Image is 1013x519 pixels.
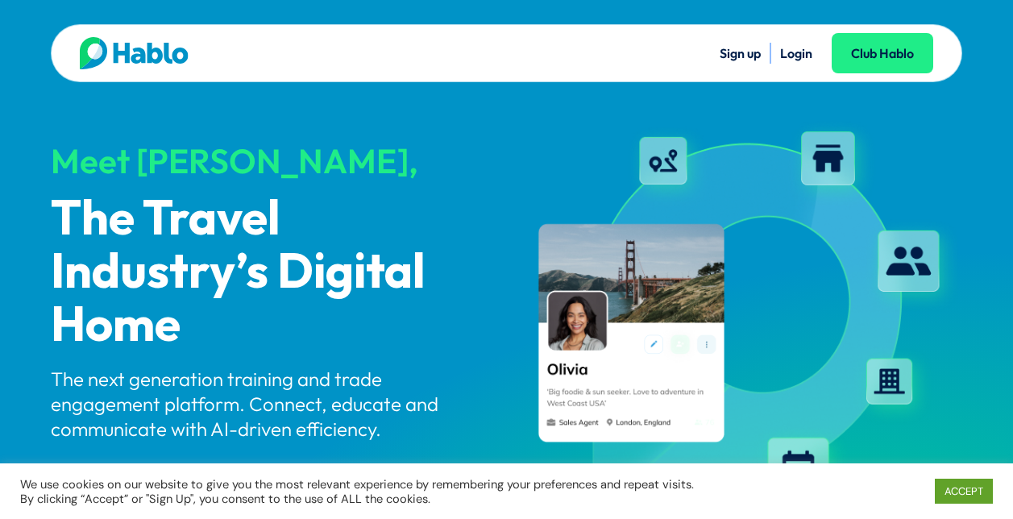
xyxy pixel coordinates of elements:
a: ACCEPT [935,479,993,504]
img: Hablo logo main 2 [80,37,189,69]
p: The next generation training and trade engagement platform. Connect, educate and communicate with... [51,367,493,442]
div: We use cookies on our website to give you the most relevant experience by remembering your prefer... [20,477,701,506]
a: Sign up [720,45,761,61]
a: Login [780,45,812,61]
p: The Travel Industry’s Digital Home [51,193,493,353]
a: Club Hablo [832,33,933,73]
div: Meet [PERSON_NAME], [51,143,493,180]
